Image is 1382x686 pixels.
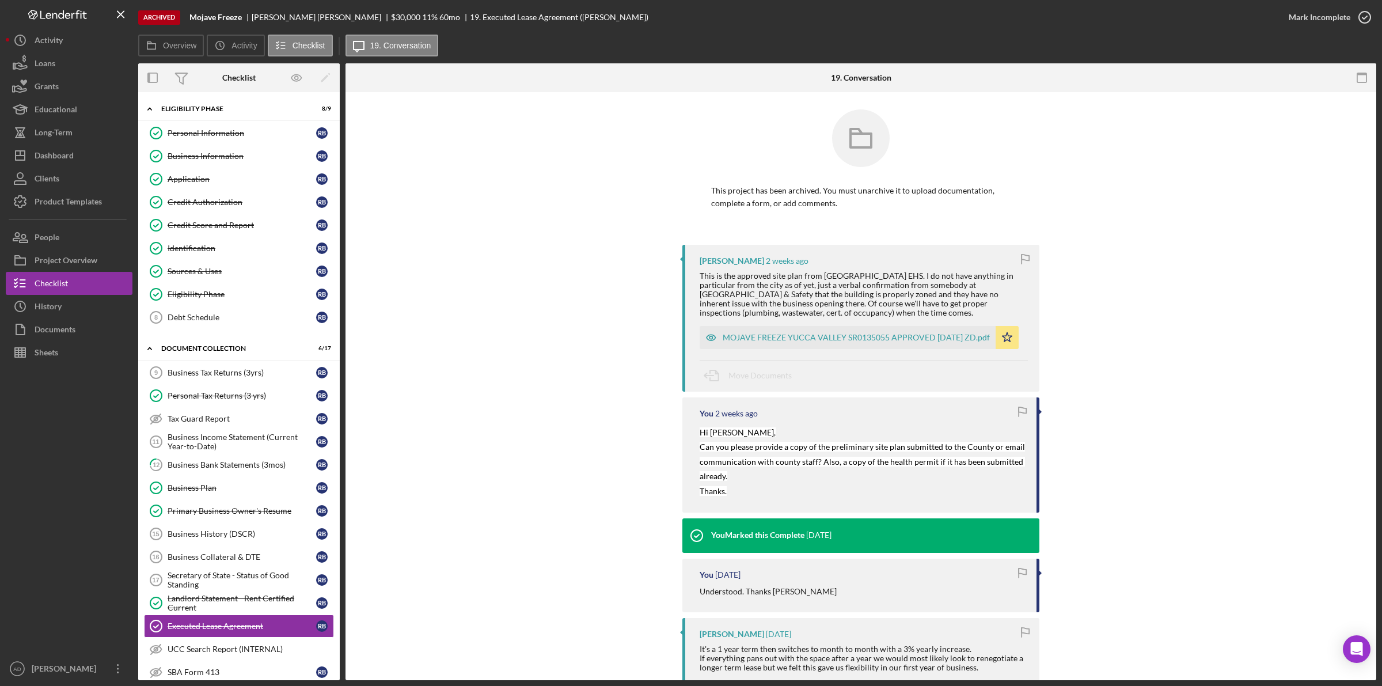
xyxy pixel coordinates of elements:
[35,190,102,216] div: Product Templates
[144,430,334,453] a: 11Business Income Statement (Current Year-to-Date)RB
[316,289,328,300] div: R B
[293,41,325,50] label: Checklist
[138,35,204,56] button: Overview
[154,314,158,321] tspan: 8
[35,341,58,367] div: Sheets
[700,326,1019,349] button: MOJAVE FREEZE YUCCA VALLEY SR0135055 APPROVED [DATE] ZD.pdf
[766,256,808,266] time: 2025-09-04 23:42
[700,271,1028,317] div: This is the approved site plan from [GEOGRAPHIC_DATA] EHS. I do not have anything in particular f...
[13,666,21,672] text: AD
[168,460,316,469] div: Business Bank Statements (3mos)
[144,122,334,145] a: Personal InformationRB
[144,638,334,661] a: UCC Search Report (INTERNAL)
[35,52,55,78] div: Loans
[144,260,334,283] a: Sources & UsesRB
[168,198,316,207] div: Credit Authorization
[316,196,328,208] div: R B
[168,506,316,516] div: Primary Business Owner's Resume
[728,370,792,380] span: Move Documents
[168,267,316,276] div: Sources & Uses
[316,413,328,425] div: R B
[6,98,132,121] button: Educational
[152,554,159,560] tspan: 16
[153,461,160,468] tspan: 12
[152,577,159,583] tspan: 17
[711,530,804,540] div: You Marked this Complete
[316,390,328,401] div: R B
[6,249,132,272] a: Project Overview
[316,173,328,185] div: R B
[316,551,328,563] div: R B
[161,345,302,352] div: Document Collection
[168,529,316,539] div: Business History (DSCR)
[6,167,132,190] button: Clients
[316,312,328,323] div: R B
[144,661,334,684] a: SBA Form 413RB
[35,318,75,344] div: Documents
[35,121,73,147] div: Long-Term
[1289,6,1350,29] div: Mark Incomplete
[316,528,328,540] div: R B
[161,105,302,112] div: Eligibility Phase
[6,75,132,98] button: Grants
[35,75,59,101] div: Grants
[144,453,334,476] a: 12Business Bank Statements (3mos)RB
[316,666,328,678] div: R B
[700,486,727,496] mark: Thanks.
[144,361,334,384] a: 9Business Tax Returns (3yrs)RB
[144,407,334,430] a: Tax Guard ReportRB
[144,499,334,522] a: Primary Business Owner's ResumeRB
[6,226,132,249] button: People
[6,121,132,144] button: Long-Term
[700,361,803,390] button: Move Documents
[6,29,132,52] a: Activity
[6,190,132,213] button: Product Templates
[723,333,990,342] div: MOJAVE FREEZE YUCCA VALLEY SR0135055 APPROVED [DATE] ZD.pdf
[168,414,316,423] div: Tax Guard Report
[35,226,59,252] div: People
[144,145,334,168] a: Business InformationRB
[316,266,328,277] div: R B
[715,409,758,418] time: 2025-09-04 20:28
[715,570,741,579] time: 2025-08-25 16:39
[6,52,132,75] button: Loans
[168,244,316,253] div: Identification
[316,219,328,231] div: R B
[316,505,328,517] div: R B
[35,29,63,55] div: Activity
[268,35,333,56] button: Checklist
[6,272,132,295] button: Checklist
[700,645,1028,672] div: It's a 1 year term then switches to month to month with a 3% yearly increase. If everything pans ...
[316,574,328,586] div: R B
[1277,6,1376,29] button: Mark Incomplete
[700,256,764,266] div: [PERSON_NAME]
[168,645,333,654] div: UCC Search Report (INTERNAL)
[391,13,420,22] div: $30,000
[35,98,77,124] div: Educational
[316,150,328,162] div: R B
[168,391,316,400] div: Personal Tax Returns (3 yrs)
[35,272,68,298] div: Checklist
[168,313,316,322] div: Debt Schedule
[6,144,132,167] button: Dashboard
[700,427,776,437] mark: Hi [PERSON_NAME],
[144,568,334,592] a: 17Secretary of State - Status of Good StandingRB
[6,318,132,341] button: Documents
[168,433,316,451] div: Business Income Statement (Current Year-to-Date)
[144,592,334,615] a: Landlord Statement - Rent Certified CurrentRB
[6,341,132,364] a: Sheets
[152,438,159,445] tspan: 11
[700,585,837,598] p: Understood. Thanks [PERSON_NAME]
[168,621,316,631] div: Executed Lease Agreement
[316,482,328,494] div: R B
[231,41,257,50] label: Activity
[144,191,334,214] a: Credit AuthorizationRB
[35,144,74,170] div: Dashboard
[35,167,59,193] div: Clients
[189,13,242,22] b: Mojave Freeze
[422,13,438,22] div: 11 %
[252,13,391,22] div: [PERSON_NAME] [PERSON_NAME]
